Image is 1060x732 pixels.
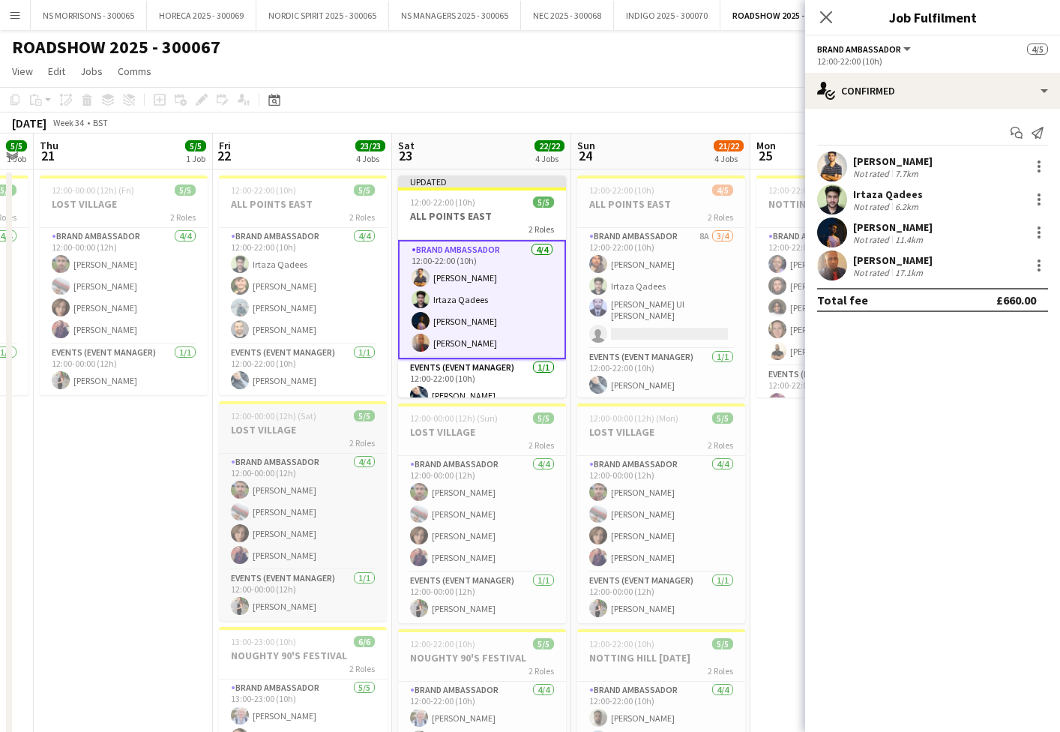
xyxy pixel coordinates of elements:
[817,43,913,55] button: Brand Ambassador
[219,401,387,621] app-job-card: 12:00-00:00 (12h) (Sat)5/5LOST VILLAGE2 RolesBrand Ambassador4/412:00-00:00 (12h)[PERSON_NAME][PE...
[354,636,375,647] span: 6/6
[892,234,926,245] div: 11.4km
[354,184,375,196] span: 5/5
[219,175,387,395] div: 12:00-22:00 (10h)5/5ALL POINTS EAST2 RolesBrand Ambassador4/412:00-22:00 (10h)Irtaza Qadees[PERSO...
[6,140,27,151] span: 5/5
[533,638,554,649] span: 5/5
[712,412,733,424] span: 5/5
[40,139,58,152] span: Thu
[398,175,566,187] div: Updated
[398,456,566,572] app-card-role: Brand Ambassador4/412:00-00:00 (12h)[PERSON_NAME][PERSON_NAME][PERSON_NAME][PERSON_NAME]
[853,187,923,201] div: Irtaza Qadees
[853,267,892,278] div: Not rated
[577,228,745,349] app-card-role: Brand Ambassador8A3/412:00-22:00 (10h)[PERSON_NAME]Irtaza Qadees[PERSON_NAME] Ul [PERSON_NAME]
[577,572,745,623] app-card-role: Events (Event Manager)1/112:00-00:00 (12h)[PERSON_NAME]
[756,139,776,152] span: Mon
[93,117,108,128] div: BST
[589,638,654,649] span: 12:00-22:00 (10h)
[48,64,65,78] span: Edit
[12,36,220,58] h1: ROADSHOW 2025 - 300067
[217,147,231,164] span: 22
[853,253,933,267] div: [PERSON_NAME]
[354,410,375,421] span: 5/5
[577,456,745,572] app-card-role: Brand Ambassador4/412:00-00:00 (12h)[PERSON_NAME][PERSON_NAME][PERSON_NAME][PERSON_NAME]
[410,196,475,208] span: 12:00-22:00 (10h)
[614,1,720,30] button: INDIGO 2025 - 300070
[175,184,196,196] span: 5/5
[389,1,521,30] button: NS MANAGERS 2025 - 300065
[349,211,375,223] span: 2 Roles
[398,209,566,223] h3: ALL POINTS EAST
[112,61,157,81] a: Comms
[231,636,296,647] span: 13:00-23:00 (10h)
[535,153,564,164] div: 4 Jobs
[118,64,151,78] span: Comms
[712,184,733,196] span: 4/5
[1027,43,1048,55] span: 4/5
[996,292,1036,307] div: £660.00
[398,175,566,397] app-job-card: Updated12:00-22:00 (10h)5/5ALL POINTS EAST2 RolesBrand Ambassador4/412:00-22:00 (10h)[PERSON_NAME...
[219,423,387,436] h3: LOST VILLAGE
[40,175,208,395] app-job-card: 12:00-00:00 (12h) (Fri)5/5LOST VILLAGE2 RolesBrand Ambassador4/412:00-00:00 (12h)[PERSON_NAME][PE...
[186,153,205,164] div: 1 Job
[533,196,554,208] span: 5/5
[712,638,733,649] span: 5/5
[577,139,595,152] span: Sun
[410,638,475,649] span: 12:00-22:00 (10h)
[231,184,296,196] span: 12:00-22:00 (10h)
[577,197,745,211] h3: ALL POINTS EAST
[355,140,385,151] span: 23/23
[410,412,498,424] span: 12:00-00:00 (12h) (Sun)
[42,61,71,81] a: Edit
[817,55,1048,67] div: 12:00-22:00 (10h)
[534,140,564,151] span: 22/22
[147,1,256,30] button: HORECA 2025 - 300069
[40,228,208,344] app-card-role: Brand Ambassador4/412:00-00:00 (12h)[PERSON_NAME][PERSON_NAME][PERSON_NAME][PERSON_NAME]
[853,234,892,245] div: Not rated
[37,147,58,164] span: 21
[521,1,614,30] button: NEC 2025 - 300068
[529,223,554,235] span: 2 Roles
[170,211,196,223] span: 2 Roles
[398,403,566,623] app-job-card: 12:00-00:00 (12h) (Sun)5/5LOST VILLAGE2 RolesBrand Ambassador4/412:00-00:00 (12h)[PERSON_NAME][PE...
[805,73,1060,109] div: Confirmed
[577,403,745,623] app-job-card: 12:00-00:00 (12h) (Mon)5/5LOST VILLAGE2 RolesBrand Ambassador4/412:00-00:00 (12h)[PERSON_NAME][PE...
[805,7,1060,27] h3: Job Fulfilment
[817,43,901,55] span: Brand Ambassador
[577,349,745,400] app-card-role: Events (Event Manager)1/112:00-22:00 (10h)[PERSON_NAME]
[853,168,892,179] div: Not rated
[577,175,745,397] app-job-card: 12:00-22:00 (10h)4/5ALL POINTS EAST2 RolesBrand Ambassador8A3/412:00-22:00 (10h)[PERSON_NAME]Irta...
[349,663,375,674] span: 2 Roles
[892,267,926,278] div: 17.1km
[49,117,87,128] span: Week 34
[185,140,206,151] span: 5/5
[219,649,387,662] h3: NOUGHTY 90'S FESTIVAL
[853,220,933,234] div: [PERSON_NAME]
[817,292,868,307] div: Total fee
[219,344,387,395] app-card-role: Events (Event Manager)1/112:00-22:00 (10h)[PERSON_NAME]
[40,344,208,395] app-card-role: Events (Event Manager)1/112:00-00:00 (12h)[PERSON_NAME]
[529,665,554,676] span: 2 Roles
[892,168,921,179] div: 7.7km
[714,153,743,164] div: 4 Jobs
[577,651,745,664] h3: NOTTING HILL [DATE]
[577,425,745,439] h3: LOST VILLAGE
[12,115,46,130] div: [DATE]
[356,153,385,164] div: 4 Jobs
[398,425,566,439] h3: LOST VILLAGE
[398,240,566,359] app-card-role: Brand Ambassador4/412:00-22:00 (10h)[PERSON_NAME]Irtaza Qadees[PERSON_NAME][PERSON_NAME]
[398,651,566,664] h3: NOUGHTY 90'S FESTIVAL
[398,359,566,410] app-card-role: Events (Event Manager)1/112:00-22:00 (10h)[PERSON_NAME]
[349,437,375,448] span: 2 Roles
[31,1,147,30] button: NS MORRISONS - 300065
[756,175,924,397] app-job-card: 12:00-22:00 (10h)6/6NOTTING HILL [DATE]2 RolesBrand Ambassador5/512:00-22:00 (10h)[PERSON_NAME][P...
[756,366,924,417] app-card-role: Events (Event Manager)1/112:00-22:00 (10h)[PERSON_NAME]
[708,665,733,676] span: 2 Roles
[754,147,776,164] span: 25
[853,154,933,168] div: [PERSON_NAME]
